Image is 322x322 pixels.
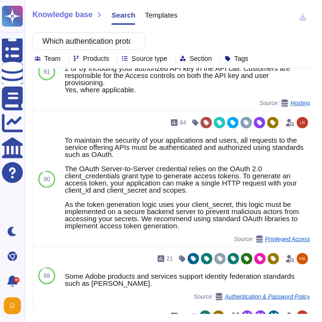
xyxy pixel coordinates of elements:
img: user [297,253,308,264]
span: Products [83,55,109,62]
span: Hosting [291,100,310,106]
span: 88 [44,273,50,279]
div: Some Adobe products and services support identity federation standards such as [PERSON_NAME]. [65,273,310,287]
span: Privileged Access [265,236,310,242]
span: Search [111,11,135,19]
span: Templates [145,11,177,19]
button: user [2,295,28,316]
div: 9+ [14,277,20,283]
span: 91 [44,69,50,75]
span: Section [190,55,212,62]
div: Each API call requires authentication to be established, either through Oauth 2 or by including y... [65,58,310,93]
div: To maintain the security of your applications and users, all requests to the service offering API... [65,137,310,229]
span: 90 [44,176,50,182]
span: 25 [180,313,186,319]
span: Source: [260,99,310,107]
span: Source: [234,235,310,243]
span: Knowledge base [32,11,92,19]
span: 21 [167,256,173,262]
img: user [4,297,21,314]
img: user [297,311,308,322]
span: Team [44,55,60,62]
span: 64 [180,120,186,126]
input: Search a question or template... [38,33,135,49]
img: user [297,117,308,128]
span: Source type [131,55,167,62]
span: Authentication & Password Policy [225,294,310,300]
span: Tags [234,55,249,62]
span: Source: [194,293,310,301]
